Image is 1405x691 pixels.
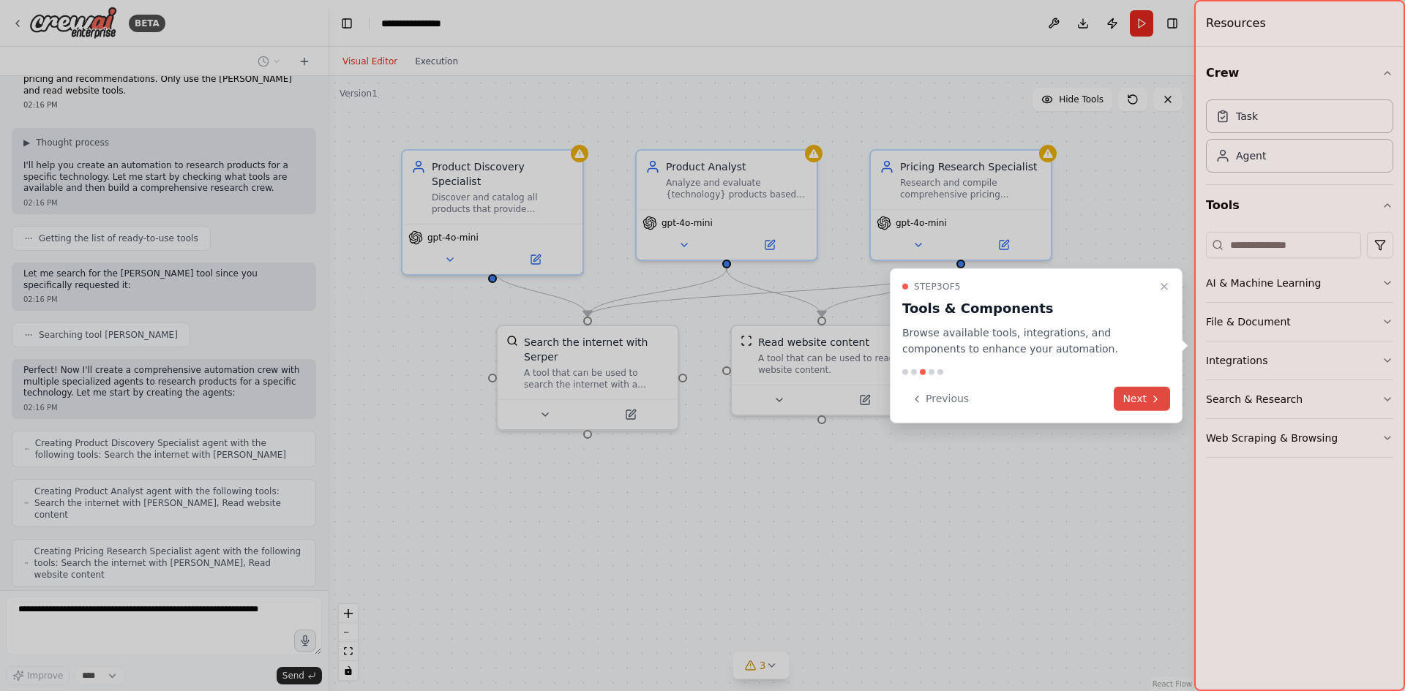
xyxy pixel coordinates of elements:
[1155,277,1173,295] button: Close walkthrough
[902,298,1153,318] h3: Tools & Components
[902,324,1153,358] p: Browse available tools, integrations, and components to enhance your automation.
[902,387,978,411] button: Previous
[337,13,357,34] button: Hide left sidebar
[914,280,961,292] span: Step 3 of 5
[1114,387,1170,411] button: Next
